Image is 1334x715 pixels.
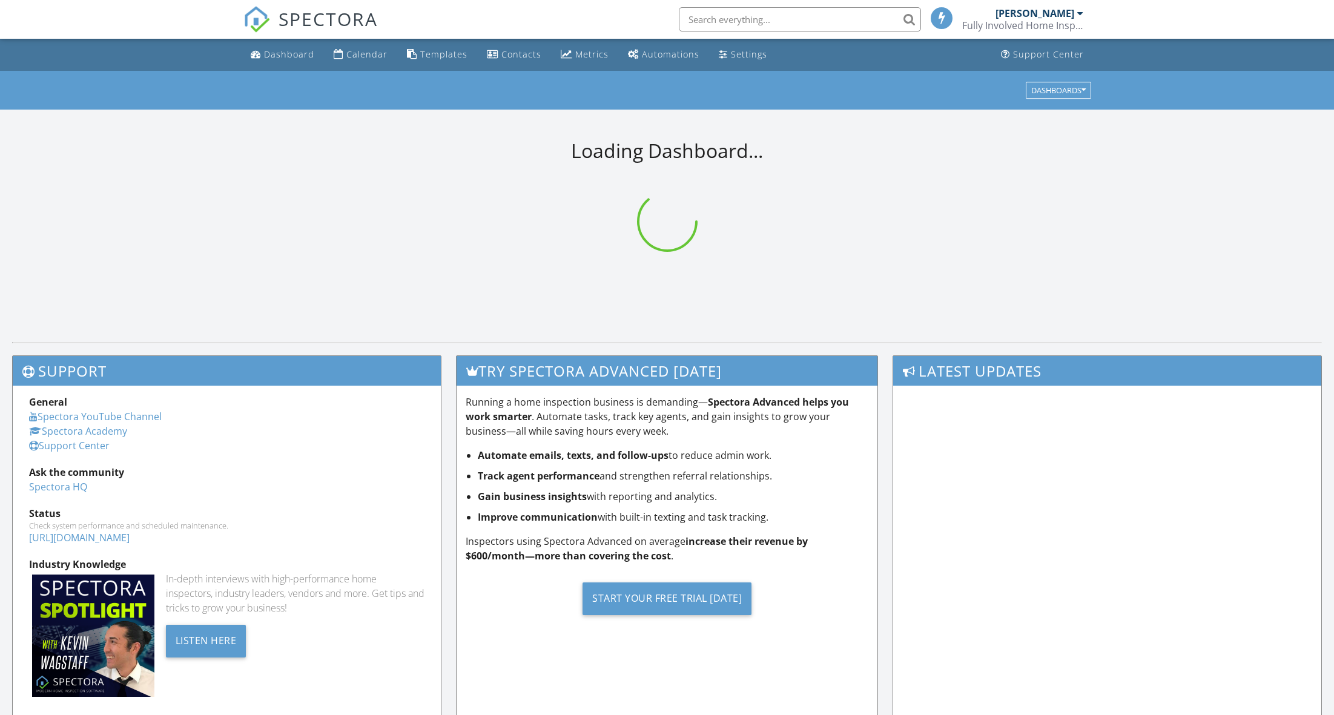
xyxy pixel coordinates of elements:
[962,19,1083,31] div: Fully Involved Home Inspections
[166,633,246,647] a: Listen Here
[466,534,868,563] p: Inspectors using Spectora Advanced on average .
[466,573,868,624] a: Start Your Free Trial [DATE]
[1013,48,1084,60] div: Support Center
[29,465,424,479] div: Ask the community
[478,489,868,504] li: with reporting and analytics.
[29,395,67,409] strong: General
[29,531,130,544] a: [URL][DOMAIN_NAME]
[329,44,392,66] a: Calendar
[466,535,808,562] strong: increase their revenue by $600/month—more than covering the cost
[166,572,424,615] div: In-depth interviews with high-performance home inspectors, industry leaders, vendors and more. Ge...
[420,48,467,60] div: Templates
[279,6,378,31] span: SPECTORA
[29,410,162,423] a: Spectora YouTube Channel
[478,469,868,483] li: and strengthen referral relationships.
[642,48,699,60] div: Automations
[29,480,87,493] a: Spectora HQ
[478,490,587,503] strong: Gain business insights
[243,16,378,42] a: SPECTORA
[457,356,877,386] h3: Try spectora advanced [DATE]
[1031,86,1086,94] div: Dashboards
[29,439,110,452] a: Support Center
[731,48,767,60] div: Settings
[29,521,424,530] div: Check system performance and scheduled maintenance.
[466,395,849,423] strong: Spectora Advanced helps you work smarter
[264,48,314,60] div: Dashboard
[1026,82,1091,99] button: Dashboards
[402,44,472,66] a: Templates
[29,506,424,521] div: Status
[501,48,541,60] div: Contacts
[478,448,868,463] li: to reduce admin work.
[478,510,598,524] strong: Improve communication
[623,44,704,66] a: Automations (Basic)
[478,510,868,524] li: with built-in texting and task tracking.
[246,44,319,66] a: Dashboard
[29,557,424,572] div: Industry Knowledge
[575,48,609,60] div: Metrics
[996,44,1089,66] a: Support Center
[478,449,669,462] strong: Automate emails, texts, and follow-ups
[556,44,613,66] a: Metrics
[13,356,441,386] h3: Support
[29,424,127,438] a: Spectora Academy
[478,469,599,483] strong: Track agent performance
[482,44,546,66] a: Contacts
[166,625,246,657] div: Listen Here
[679,7,921,31] input: Search everything...
[996,7,1074,19] div: [PERSON_NAME]
[346,48,388,60] div: Calendar
[714,44,772,66] a: Settings
[32,575,154,697] img: Spectoraspolightmain
[466,395,868,438] p: Running a home inspection business is demanding— . Automate tasks, track key agents, and gain ins...
[893,356,1321,386] h3: Latest Updates
[583,582,751,615] div: Start Your Free Trial [DATE]
[243,6,270,33] img: The Best Home Inspection Software - Spectora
